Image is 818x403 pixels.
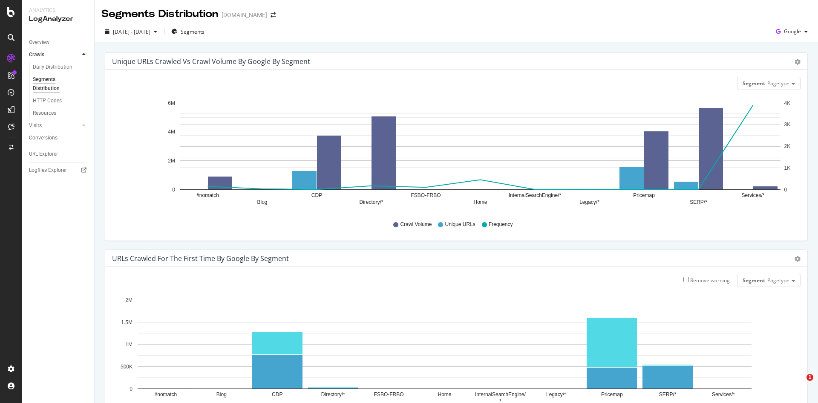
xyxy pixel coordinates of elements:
text: InternalSearchEngine/ [475,392,526,398]
text: 0 [784,187,787,193]
div: Crawls [29,50,44,59]
text: Pricemap [633,193,655,199]
a: HTTP Codes [33,96,88,105]
div: URLs Crawled for the First Time by google by Segment [112,254,289,263]
button: [DATE] - [DATE] [101,25,161,38]
span: Google [784,28,801,35]
text: 500K [121,364,132,370]
text: #nomatch [155,392,177,398]
div: URL Explorer [29,150,58,159]
span: Segment [743,277,765,284]
a: Crawls [29,50,80,59]
span: Crawl Volume [400,221,432,228]
text: #nomatch [196,193,219,199]
a: URL Explorer [29,150,88,159]
text: 4K [784,100,791,106]
div: Segments Distribution [101,7,218,21]
div: Daily Distribution [33,63,72,72]
text: 1M [125,342,132,348]
span: Unique URLs [445,221,475,228]
a: Daily Distribution [33,63,88,72]
text: Services/* [741,193,764,199]
div: LogAnalyzer [29,14,87,24]
text: Blog [216,392,227,398]
span: Pagetype [767,277,789,284]
text: 0 [130,386,132,392]
text: FSBO-FRBO [411,193,441,199]
a: Visits [29,121,80,130]
text: Home [438,392,451,398]
a: Overview [29,38,88,47]
text: Directory/* [321,392,345,398]
div: Conversions [29,133,58,142]
div: Logfiles Explorer [29,166,67,175]
a: Logfiles Explorer [29,166,88,175]
div: gear [795,256,801,262]
div: [DOMAIN_NAME] [222,11,267,19]
span: Segments [181,28,204,35]
svg: A chart. [112,97,794,213]
text: Blog [257,200,267,206]
text: CDP [272,392,282,398]
text: 1K [784,165,791,171]
span: [DATE] - [DATE] [113,28,150,35]
div: Resources [33,109,56,118]
text: 1.5M [121,319,132,325]
text: FSBO-FRBO [374,392,404,398]
text: 2M [168,158,175,164]
text: Pricemap [601,392,623,398]
text: 2M [125,297,132,303]
span: Segment [743,80,765,87]
a: Resources [33,109,88,118]
div: Unique URLs Crawled vs Crawl Volume by google by Segment [112,57,310,66]
div: arrow-right-arrow-left [271,12,276,18]
div: gear [795,59,801,65]
text: 2K [784,144,791,150]
text: Services/* [712,392,735,398]
span: 1 [806,374,813,381]
input: Remove warning [683,277,689,282]
text: Legacy/* [579,200,599,206]
iframe: Intercom live chat [789,374,809,394]
text: InternalSearchEngine/* [509,193,562,199]
text: 6M [168,100,175,106]
div: HTTP Codes [33,96,62,105]
text: SERP/* [690,200,707,206]
span: Pagetype [767,80,789,87]
div: Visits [29,121,42,130]
text: CDP [311,193,322,199]
a: Segments Distribution [33,75,88,93]
text: Legacy/* [546,392,566,398]
text: Home [473,200,487,206]
label: Remove warning [683,277,730,284]
text: 3K [784,122,791,128]
a: Conversions [29,133,88,142]
div: Overview [29,38,49,47]
span: Frequency [489,221,513,228]
div: Segments Distribution [33,75,80,93]
div: Analytics [29,7,87,14]
text: 0 [172,187,175,193]
button: Segments [168,25,208,38]
button: Google [772,25,811,38]
text: SERP/* [659,392,677,398]
text: 4M [168,129,175,135]
text: Directory/* [359,200,383,206]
